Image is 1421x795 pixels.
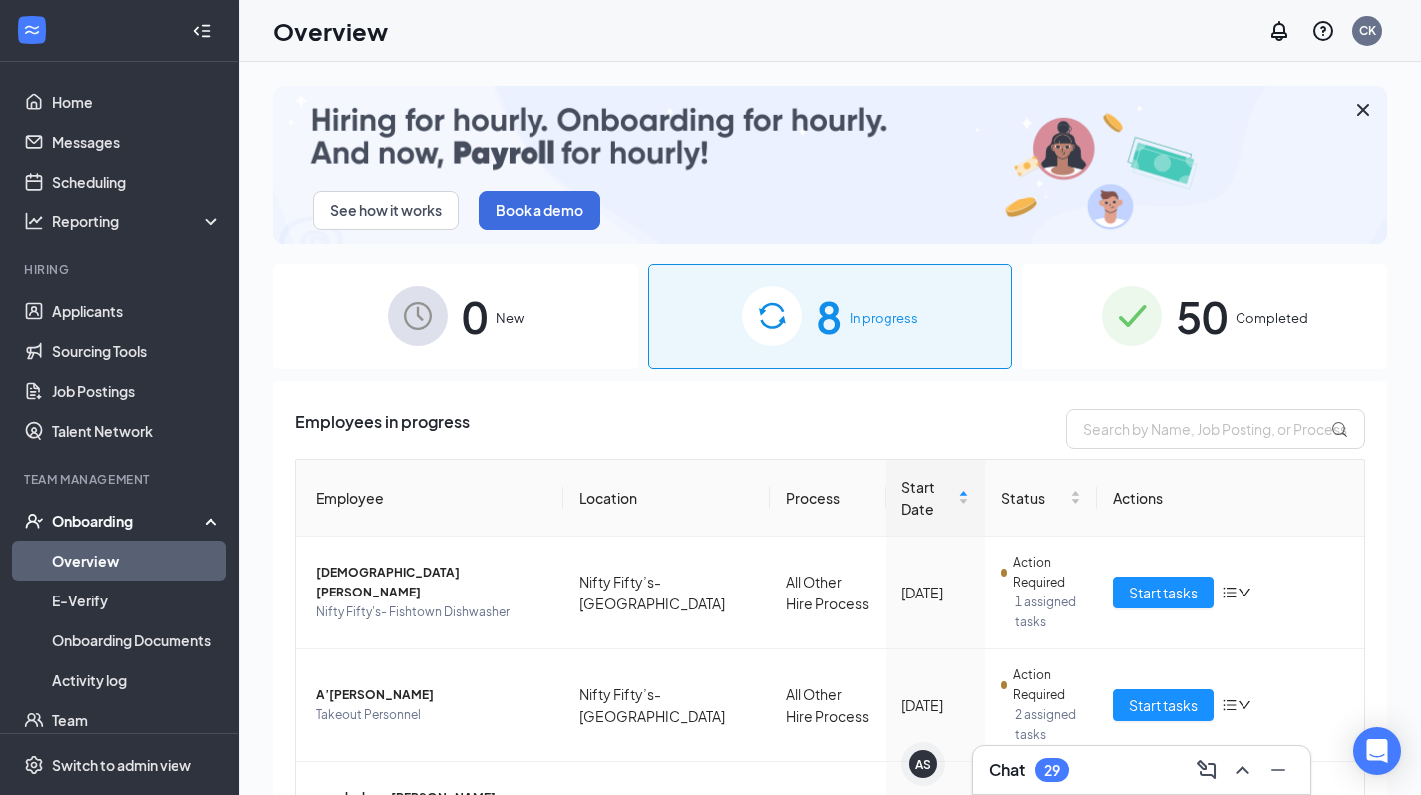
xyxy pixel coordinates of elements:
svg: ComposeMessage [1195,758,1219,782]
svg: Notifications [1267,19,1291,43]
th: Employee [296,460,563,537]
td: Nifty Fifty’s- [GEOGRAPHIC_DATA] [563,649,770,762]
span: down [1238,586,1251,599]
svg: Minimize [1266,758,1290,782]
span: 50 [1176,282,1228,351]
span: Start tasks [1129,582,1198,603]
div: CK [1359,22,1376,39]
span: A’[PERSON_NAME] [316,685,547,705]
th: Actions [1097,460,1364,537]
span: 1 assigned tasks [1015,593,1082,632]
a: Talent Network [52,411,222,451]
th: Location [563,460,770,537]
svg: WorkstreamLogo [22,20,42,40]
svg: ChevronUp [1231,758,1254,782]
div: Reporting [52,211,223,231]
button: See how it works [313,191,459,230]
a: Overview [52,541,222,581]
input: Search by Name, Job Posting, or Process [1066,409,1365,449]
div: AS [915,756,931,773]
button: Start tasks [1113,689,1214,721]
img: payroll-small.gif [273,86,1387,244]
span: Action Required [1013,665,1082,705]
td: All Other Hire Process [770,649,886,762]
span: [DEMOGRAPHIC_DATA][PERSON_NAME] [316,563,547,602]
span: bars [1222,697,1238,713]
svg: Cross [1351,98,1375,122]
button: Book a demo [479,191,600,230]
svg: QuestionInfo [1311,19,1335,43]
h1: Overview [273,14,388,48]
a: Team [52,700,222,740]
svg: Settings [24,755,44,775]
h3: Chat [989,759,1025,781]
th: Status [985,460,1098,537]
a: Sourcing Tools [52,331,222,371]
th: Process [770,460,886,537]
a: Onboarding Documents [52,620,222,660]
span: New [496,308,524,328]
div: Switch to admin view [52,755,191,775]
span: Status [1001,487,1067,509]
span: Takeout Personnel [316,705,547,725]
button: Minimize [1262,754,1294,786]
div: Onboarding [52,511,205,531]
span: bars [1222,585,1238,600]
span: 0 [462,282,488,351]
span: Start Date [901,476,954,520]
div: Hiring [24,261,218,278]
span: Action Required [1013,553,1082,593]
a: Job Postings [52,371,222,411]
svg: Analysis [24,211,44,231]
a: E-Verify [52,581,222,620]
a: Home [52,82,222,122]
div: [DATE] [901,694,969,716]
svg: Collapse [192,21,212,41]
div: Open Intercom Messenger [1353,727,1401,775]
div: Team Management [24,471,218,488]
button: ChevronUp [1227,754,1258,786]
a: Applicants [52,291,222,331]
span: Nifty Fifty's- Fishtown Dishwasher [316,602,547,622]
span: 2 assigned tasks [1015,705,1082,745]
div: [DATE] [901,582,969,603]
a: Activity log [52,660,222,700]
td: Nifty Fifty’s- [GEOGRAPHIC_DATA] [563,537,770,649]
a: Scheduling [52,162,222,201]
span: Start tasks [1129,694,1198,716]
span: Employees in progress [295,409,470,449]
span: In progress [850,308,918,328]
button: ComposeMessage [1191,754,1223,786]
svg: UserCheck [24,511,44,531]
span: 8 [816,282,842,351]
div: 29 [1044,762,1060,779]
td: All Other Hire Process [770,537,886,649]
a: Messages [52,122,222,162]
span: down [1238,698,1251,712]
span: Completed [1236,308,1308,328]
button: Start tasks [1113,577,1214,608]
